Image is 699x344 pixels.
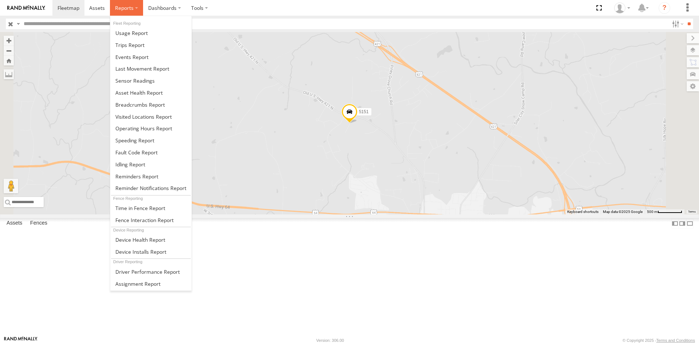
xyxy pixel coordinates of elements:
[567,209,599,214] button: Keyboard shortcuts
[659,2,670,14] i: ?
[110,39,191,51] a: Trips Report
[7,5,45,11] img: rand-logo.svg
[110,99,191,111] a: Breadcrumbs Report
[110,214,191,226] a: Fence Interaction Report
[110,266,191,278] a: Driver Performance Report
[647,210,657,214] span: 500 m
[110,202,191,214] a: Time in Fences Report
[4,179,18,193] button: Drag Pegman onto the map to open Street View
[316,338,344,343] div: Version: 306.00
[110,170,191,182] a: Reminders Report
[110,63,191,75] a: Last Movement Report
[110,182,191,194] a: Service Reminder Notifications Report
[4,337,37,344] a: Visit our Website
[679,218,686,229] label: Dock Summary Table to the Right
[686,218,694,229] label: Hide Summary Table
[15,19,21,29] label: Search Query
[671,218,679,229] label: Dock Summary Table to the Left
[4,56,14,66] button: Zoom Home
[623,338,695,343] div: © Copyright 2025 -
[110,87,191,99] a: Asset Health Report
[110,146,191,158] a: Fault Code Report
[110,158,191,170] a: Idling Report
[110,75,191,87] a: Sensor Readings
[27,218,51,229] label: Fences
[688,210,696,213] a: Terms (opens in new tab)
[3,218,26,229] label: Assets
[110,234,191,246] a: Device Health Report
[656,338,695,343] a: Terms and Conditions
[612,3,633,13] div: Brian Winn
[687,81,699,91] label: Map Settings
[603,210,643,214] span: Map data ©2025 Google
[669,19,685,29] label: Search Filter Options
[110,122,191,134] a: Asset Operating Hours Report
[110,134,191,146] a: Fleet Speed Report
[110,246,191,258] a: Device Installs Report
[4,69,14,79] label: Measure
[645,209,684,214] button: Map Scale: 500 m per 64 pixels
[110,111,191,123] a: Visited Locations Report
[110,27,191,39] a: Usage Report
[110,51,191,63] a: Full Events Report
[4,36,14,46] button: Zoom in
[4,46,14,56] button: Zoom out
[359,109,369,114] span: 5151
[110,278,191,290] a: Assignment Report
